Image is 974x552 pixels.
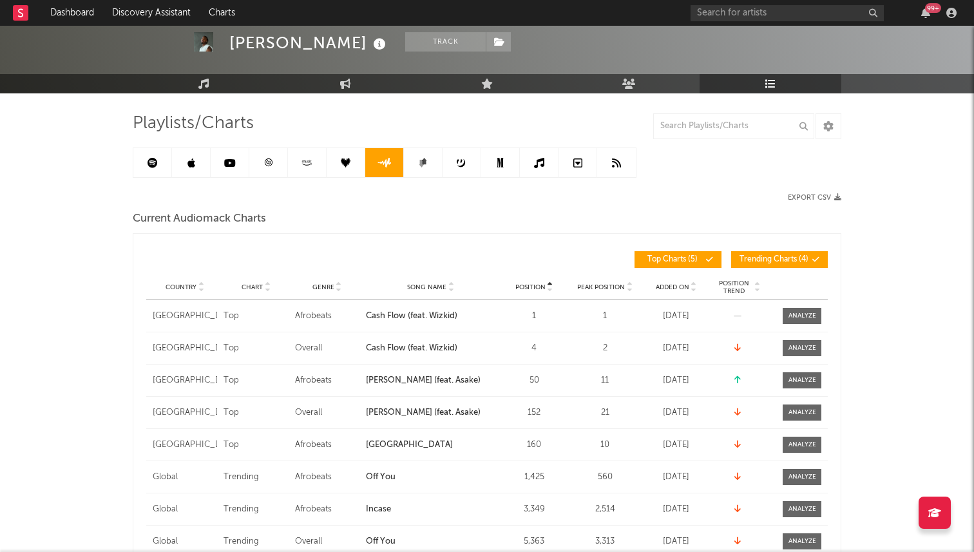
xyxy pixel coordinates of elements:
[577,283,625,291] span: Peak Position
[644,406,709,419] div: [DATE]
[133,116,254,131] span: Playlists/Charts
[656,283,689,291] span: Added On
[295,310,359,323] div: Afrobeats
[153,342,217,355] div: [GEOGRAPHIC_DATA]
[166,283,196,291] span: Country
[691,5,884,21] input: Search for artists
[573,374,637,387] div: 11
[573,406,637,419] div: 21
[295,342,359,355] div: Overall
[224,342,288,355] div: Top
[502,374,566,387] div: 50
[295,503,359,516] div: Afrobeats
[153,503,217,516] div: Global
[366,406,495,419] a: [PERSON_NAME] (feat. Asake)
[407,283,446,291] span: Song Name
[502,310,566,323] div: 1
[573,471,637,484] div: 560
[644,535,709,548] div: [DATE]
[295,406,359,419] div: Overall
[502,439,566,452] div: 160
[224,503,288,516] div: Trending
[224,535,288,548] div: Trending
[515,283,546,291] span: Position
[731,251,828,268] button: Trending Charts(4)
[644,310,709,323] div: [DATE]
[644,503,709,516] div: [DATE]
[295,374,359,387] div: Afrobeats
[224,471,288,484] div: Trending
[153,439,217,452] div: [GEOGRAPHIC_DATA]
[644,342,709,355] div: [DATE]
[224,439,288,452] div: Top
[366,471,495,484] a: Off You
[740,256,808,263] span: Trending Charts ( 4 )
[643,256,702,263] span: Top Charts ( 5 )
[366,503,495,516] a: Incase
[573,439,637,452] div: 10
[153,374,217,387] div: [GEOGRAPHIC_DATA]
[295,439,359,452] div: Afrobeats
[295,535,359,548] div: Overall
[242,283,263,291] span: Chart
[644,471,709,484] div: [DATE]
[644,439,709,452] div: [DATE]
[153,535,217,548] div: Global
[925,3,941,13] div: 99 +
[405,32,486,52] button: Track
[715,280,752,295] span: Position Trend
[224,374,288,387] div: Top
[312,283,334,291] span: Genre
[502,503,566,516] div: 3,349
[153,471,217,484] div: Global
[573,535,637,548] div: 3,313
[366,374,495,387] a: [PERSON_NAME] (feat. Asake)
[224,406,288,419] div: Top
[573,342,637,355] div: 2
[224,310,288,323] div: Top
[502,535,566,548] div: 5,363
[573,310,637,323] div: 1
[644,374,709,387] div: [DATE]
[502,471,566,484] div: 1,425
[295,471,359,484] div: Afrobeats
[366,310,495,323] a: Cash Flow (feat. Wizkid)
[153,406,217,419] div: [GEOGRAPHIC_DATA]
[366,439,495,452] a: [GEOGRAPHIC_DATA]
[366,535,495,548] a: Off You
[573,503,637,516] div: 2,514
[788,194,841,202] button: Export CSV
[366,342,495,355] a: Cash Flow (feat. Wizkid)
[153,310,217,323] div: [GEOGRAPHIC_DATA]
[921,8,930,18] button: 99+
[229,32,389,53] div: [PERSON_NAME]
[653,113,814,139] input: Search Playlists/Charts
[635,251,721,268] button: Top Charts(5)
[502,342,566,355] div: 4
[133,211,266,227] span: Current Audiomack Charts
[502,406,566,419] div: 152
